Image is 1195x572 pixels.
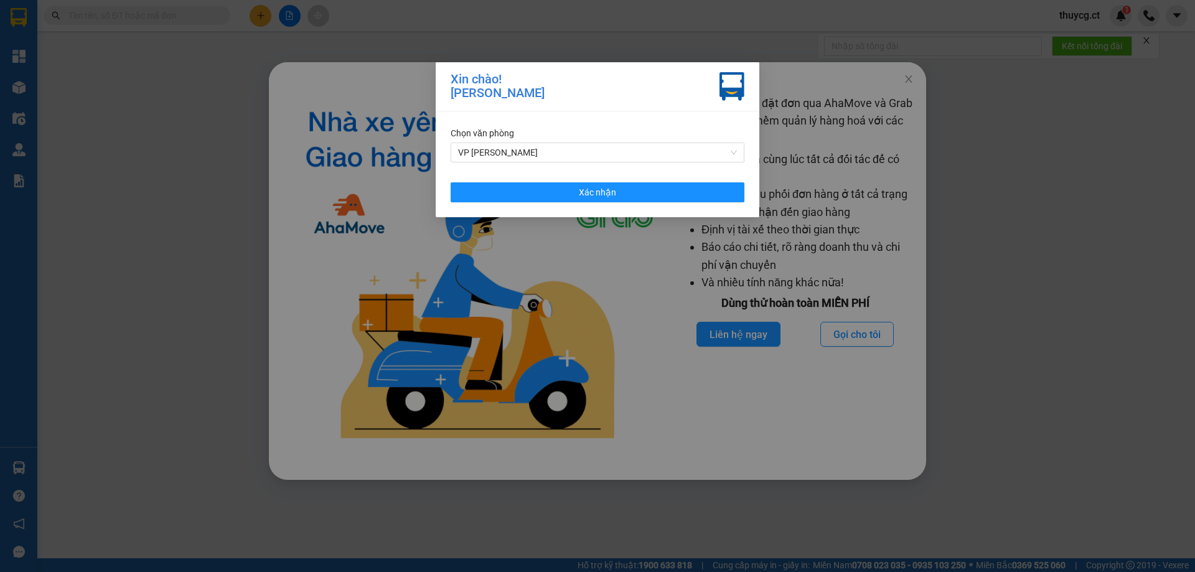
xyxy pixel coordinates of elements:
[451,72,545,101] div: Xin chào! [PERSON_NAME]
[451,182,744,202] button: Xác nhận
[719,72,744,101] img: vxr-icon
[458,143,737,162] span: VP Cương Gián
[579,185,616,199] span: Xác nhận
[451,126,744,140] div: Chọn văn phòng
